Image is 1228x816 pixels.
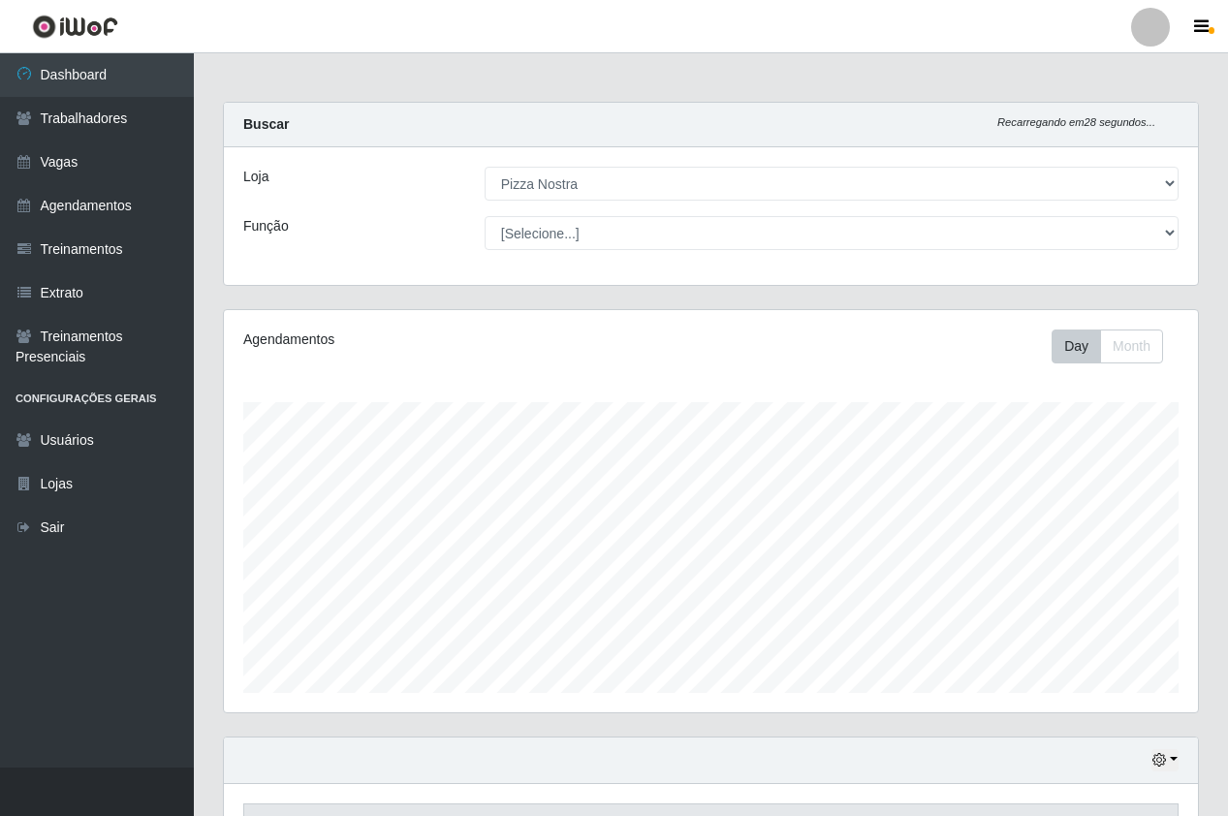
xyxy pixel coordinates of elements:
[32,15,118,39] img: CoreUI Logo
[1052,330,1101,363] button: Day
[243,330,616,350] div: Agendamentos
[243,116,289,132] strong: Buscar
[1052,330,1179,363] div: Toolbar with button groups
[243,167,268,187] label: Loja
[1052,330,1163,363] div: First group
[997,116,1155,128] i: Recarregando em 28 segundos...
[1100,330,1163,363] button: Month
[243,216,289,236] label: Função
